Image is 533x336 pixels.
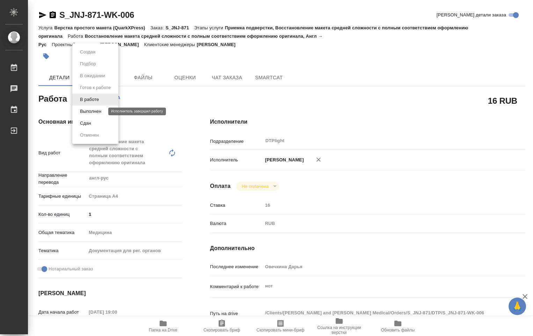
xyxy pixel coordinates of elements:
[78,108,103,115] button: Выполнен
[78,131,101,139] button: Отменен
[78,119,93,127] button: Сдан
[78,72,107,80] button: В ожидании
[78,48,97,56] button: Создан
[78,84,113,92] button: Готов к работе
[78,96,101,103] button: В работе
[78,60,98,68] button: Подбор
